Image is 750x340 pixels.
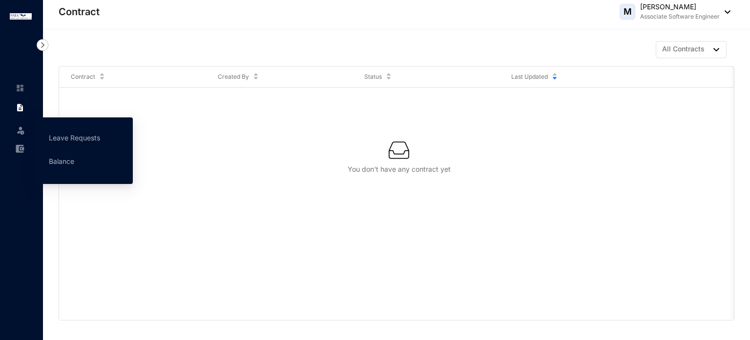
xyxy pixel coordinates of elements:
th: Created By [206,67,353,88]
th: Status [353,67,500,88]
th: Contract [59,67,206,88]
img: contract.3092d42852acfb4d4ffb.svg [16,103,24,112]
a: Balance [49,157,74,165]
p: [PERSON_NAME] [640,2,720,12]
img: dropdown-black.8e83cc76930a90b1a4fdb6d089b7bf3a.svg [707,48,719,51]
a: All Contracts [656,41,727,58]
span: Contract [71,72,95,82]
p: Contract [59,5,100,19]
span: Status [364,72,382,82]
span: M [624,7,632,16]
a: Leave Requests [49,134,100,142]
div: You don't have any contract yet [75,164,723,174]
span: Last Updated [511,72,548,82]
img: nav-icon-right.af6afadce00d159da59955279c43614e.svg [37,39,48,51]
li: Contracts [8,98,31,117]
img: leave-unselected.2934df6273408c3f84d9.svg [16,125,25,135]
img: logo [10,13,32,20]
img: empty [389,140,409,160]
img: home-unselected.a29eae3204392db15eaf.svg [16,84,24,92]
img: expense-unselected.2edcf0507c847f3e9e96.svg [16,144,24,153]
img: dropdown-black.8e83cc76930a90b1a4fdb6d089b7bf3a.svg [720,10,730,14]
span: Created By [218,72,249,82]
li: Home [8,78,31,98]
p: Associate Software Engineer [640,12,720,22]
li: Expenses [8,139,31,159]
